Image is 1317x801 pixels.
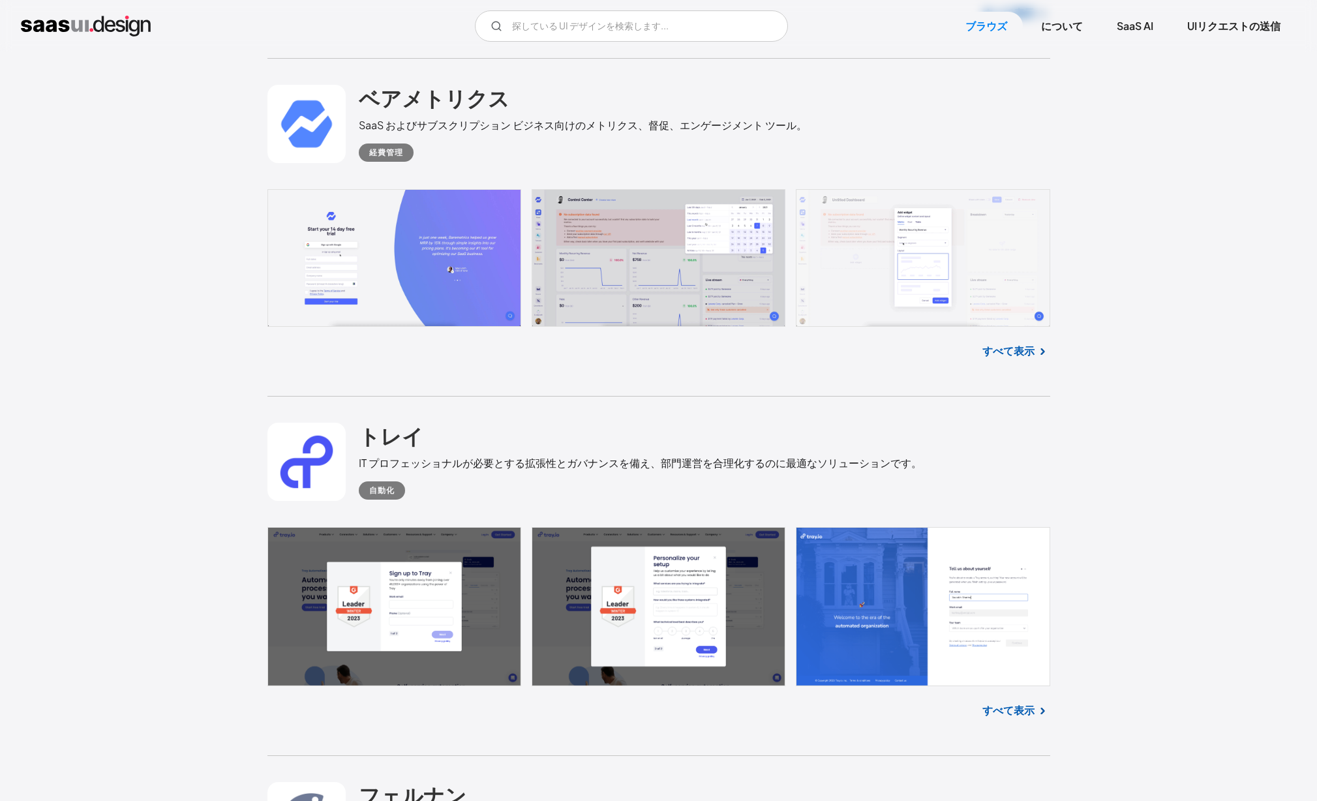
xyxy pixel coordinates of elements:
[965,19,1007,33] font: ブラウズ
[1041,19,1083,33] font: について
[1101,12,1169,40] a: SaaS AI
[982,343,1035,359] a: すべて表示
[1117,19,1153,33] font: SaaS AI
[369,485,395,495] font: 自動化
[359,118,807,132] font: SaaS およびサブスクリプション ビジネス向けのメトリクス、督促、エンゲージメント ツール。
[21,16,151,37] a: 家
[982,344,1035,357] font: すべて表示
[359,456,922,470] font: IT プロフェッショナルが必要とする拡張性とガバナンスを備え、部門運営を合理化するのに最適なソリューションです。
[1025,12,1098,40] a: について
[475,10,788,42] input: 探している UI デザインを検索します...
[369,147,403,157] font: 経費管理
[1172,12,1296,40] a: UIリクエストの送信
[982,703,1035,718] a: すべて表示
[359,423,423,455] a: トレイ
[475,10,788,42] form: メールフォーム
[359,423,423,449] font: トレイ
[1187,19,1280,33] font: UIリクエストの送信
[950,12,1023,40] a: ブラウズ
[359,85,509,111] font: ベアメトリクス
[982,703,1035,717] font: すべて表示
[359,85,509,117] a: ベアメトリクス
